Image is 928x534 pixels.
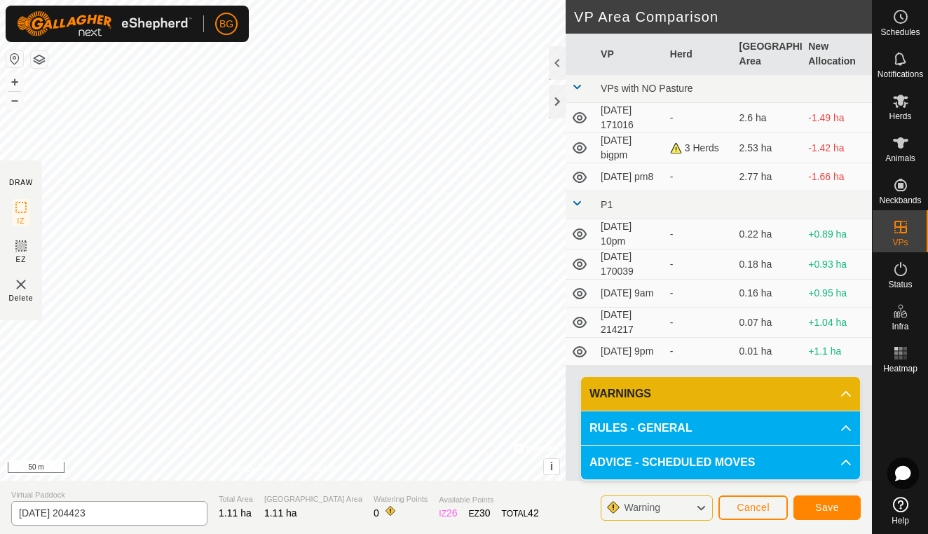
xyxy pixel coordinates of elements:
[737,502,770,513] span: Cancel
[624,502,660,513] span: Warning
[892,322,908,331] span: Infra
[17,11,192,36] img: Gallagher Logo
[880,28,920,36] span: Schedules
[734,280,803,308] td: 0.16 ha
[439,506,457,521] div: IZ
[11,489,207,501] span: Virtual Paddock
[803,308,872,338] td: +1.04 ha
[670,286,728,301] div: -
[228,463,280,475] a: Privacy Policy
[878,70,923,78] span: Notifications
[888,280,912,289] span: Status
[803,280,872,308] td: +0.95 ha
[734,133,803,163] td: 2.53 ha
[9,293,34,303] span: Delete
[803,133,872,163] td: -1.42 ha
[595,219,664,249] td: [DATE] 10pm
[264,493,362,505] span: [GEOGRAPHIC_DATA] Area
[595,280,664,308] td: [DATE] 9am
[581,377,860,411] p-accordion-header: WARNINGS
[670,111,728,125] div: -
[595,34,664,75] th: VP
[803,338,872,366] td: +1.1 ha
[502,506,539,521] div: TOTAL
[601,199,613,210] span: P1
[16,254,27,265] span: EZ
[595,133,664,163] td: [DATE] bigpm
[446,507,458,519] span: 26
[892,516,909,525] span: Help
[670,227,728,242] div: -
[296,463,338,475] a: Contact Us
[734,163,803,191] td: 2.77 ha
[670,170,728,184] div: -
[595,103,664,133] td: [DATE] 171016
[815,502,839,513] span: Save
[873,491,928,530] a: Help
[589,454,755,471] span: ADVICE - SCHEDULED MOVES
[550,460,553,472] span: i
[734,249,803,280] td: 0.18 ha
[664,34,734,75] th: Herd
[18,216,25,226] span: IZ
[803,249,872,280] td: +0.93 ha
[589,420,692,437] span: RULES - GENERAL
[544,459,559,474] button: i
[264,507,297,519] span: 1.11 ha
[670,141,728,156] div: 3 Herds
[439,494,538,506] span: Available Points
[528,507,539,519] span: 42
[374,493,428,505] span: Watering Points
[803,219,872,249] td: +0.89 ha
[803,34,872,75] th: New Allocation
[892,238,908,247] span: VPs
[718,495,788,520] button: Cancel
[219,493,253,505] span: Total Area
[670,315,728,330] div: -
[479,507,491,519] span: 30
[219,17,233,32] span: BG
[803,103,872,133] td: -1.49 ha
[13,276,29,293] img: VP
[883,364,917,373] span: Heatmap
[734,308,803,338] td: 0.07 ha
[574,8,872,25] h2: VP Area Comparison
[793,495,861,520] button: Save
[31,51,48,68] button: Map Layers
[670,257,728,272] div: -
[595,308,664,338] td: [DATE] 214217
[734,103,803,133] td: 2.6 ha
[219,507,252,519] span: 1.11 ha
[469,506,491,521] div: EZ
[879,196,921,205] span: Neckbands
[803,163,872,191] td: -1.66 ha
[889,112,911,121] span: Herds
[6,92,23,109] button: –
[595,338,664,366] td: [DATE] 9pm
[9,177,33,188] div: DRAW
[885,154,915,163] span: Animals
[374,507,379,519] span: 0
[601,83,693,94] span: VPs with NO Pasture
[581,446,860,479] p-accordion-header: ADVICE - SCHEDULED MOVES
[595,163,664,191] td: [DATE] pm8
[670,344,728,359] div: -
[6,50,23,67] button: Reset Map
[589,385,651,402] span: WARNINGS
[734,34,803,75] th: [GEOGRAPHIC_DATA] Area
[734,338,803,366] td: 0.01 ha
[734,219,803,249] td: 0.22 ha
[595,249,664,280] td: [DATE] 170039
[6,74,23,90] button: +
[581,411,860,445] p-accordion-header: RULES - GENERAL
